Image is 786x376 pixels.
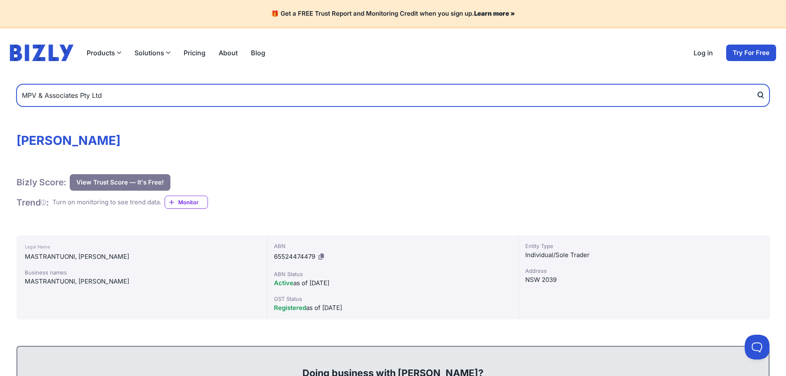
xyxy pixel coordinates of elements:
[10,10,776,18] h4: 🎁 Get a FREE Trust Report and Monitoring Credit when you sign up.
[70,174,170,191] button: View Trust Score — It's Free!
[525,267,762,275] div: Address
[525,275,762,285] div: NSW 2039
[274,278,511,288] div: as of [DATE]
[87,48,121,58] button: Products
[17,133,769,148] h1: [PERSON_NAME]
[251,48,265,58] a: Blog
[52,198,161,207] div: Turn on monitoring to see trend data.
[274,304,306,312] span: Registered
[274,253,315,260] span: 65524474479
[525,242,762,250] div: Entity Type
[274,270,511,278] div: ABN Status
[17,197,49,208] h1: Trend :
[525,250,762,260] div: Individual/Sole Trader
[184,48,205,58] a: Pricing
[165,196,208,209] a: Monitor
[745,335,769,359] iframe: Toggle Customer Support
[726,45,776,61] a: Try For Free
[178,198,208,206] span: Monitor
[274,279,293,287] span: Active
[17,84,769,106] input: Search by Name, ABN or ACN
[694,48,713,58] a: Log in
[17,177,66,188] h1: Bizly Score:
[274,242,511,250] div: ABN
[25,268,259,277] div: Business names
[219,48,238,58] a: About
[25,277,259,286] div: MASTRANTUONI, [PERSON_NAME]
[25,242,259,252] div: Legal Name
[135,48,170,58] button: Solutions
[474,9,515,17] a: Learn more »
[25,252,259,262] div: MASTRANTUONI, [PERSON_NAME]
[274,295,511,303] div: GST Status
[274,303,511,313] div: as of [DATE]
